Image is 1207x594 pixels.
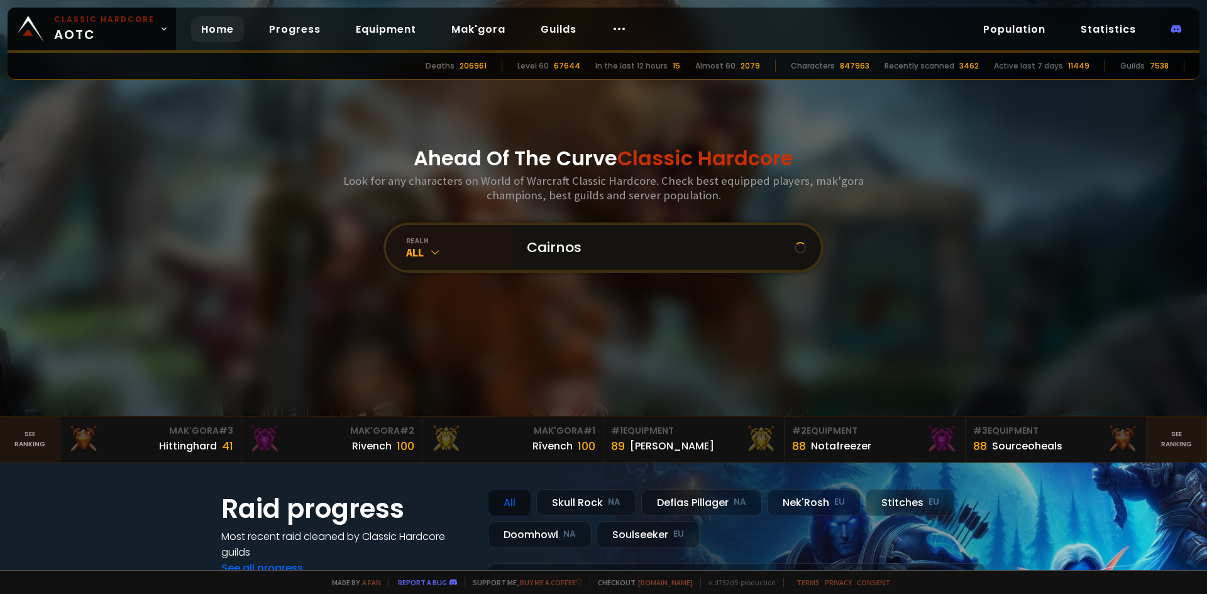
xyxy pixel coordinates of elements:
[422,417,603,462] a: Mak'Gora#1Rîvench100
[834,496,845,509] small: EU
[811,438,871,454] div: Notafreezer
[222,437,233,454] div: 41
[249,424,414,437] div: Mak'Gora
[603,417,785,462] a: #1Equipment89[PERSON_NAME]
[583,424,595,437] span: # 1
[641,489,762,516] div: Defias Pillager
[1068,60,1089,72] div: 11449
[1150,60,1169,72] div: 7538
[792,424,807,437] span: # 2
[866,489,955,516] div: Stitches
[488,489,531,516] div: All
[517,60,549,72] div: Level 60
[611,424,776,437] div: Equipment
[611,437,625,454] div: 89
[840,60,869,72] div: 847963
[346,16,426,42] a: Equipment
[973,16,1055,42] a: Population
[791,60,835,72] div: Characters
[857,578,890,587] a: Consent
[219,424,233,437] span: # 3
[54,14,155,44] span: AOTC
[60,417,241,462] a: Mak'Gora#3Hittinghard41
[406,245,512,260] div: All
[563,528,576,541] small: NA
[430,424,595,437] div: Mak'Gora
[638,578,693,587] a: [DOMAIN_NAME]
[734,496,746,509] small: NA
[608,496,620,509] small: NA
[792,424,957,437] div: Equipment
[673,528,684,541] small: EU
[695,60,736,72] div: Almost 60
[825,578,852,587] a: Privacy
[554,60,580,72] div: 67644
[785,417,966,462] a: #2Equipment88Notafreezer
[595,60,668,72] div: In the last 12 hours
[414,143,793,173] h1: Ahead Of The Curve
[929,496,939,509] small: EU
[400,424,414,437] span: # 2
[398,578,447,587] a: Report a bug
[241,417,422,462] a: Mak'Gora#2Rivench100
[352,438,392,454] div: Rivench
[590,578,693,587] span: Checkout
[792,437,806,454] div: 88
[973,424,1138,437] div: Equipment
[617,144,793,172] span: Classic Hardcore
[259,16,331,42] a: Progress
[465,578,582,587] span: Support me,
[1071,16,1146,42] a: Statistics
[597,521,700,548] div: Soulseeker
[1147,417,1207,462] a: Seeranking
[959,60,979,72] div: 3462
[426,60,455,72] div: Deaths
[992,438,1062,454] div: Sourceoheals
[520,578,582,587] a: Buy me a coffee
[885,60,954,72] div: Recently scanned
[221,489,473,529] h1: Raid progress
[441,16,515,42] a: Mak'gora
[578,437,595,454] div: 100
[700,578,776,587] span: v. d752d5 - production
[397,437,414,454] div: 100
[973,424,988,437] span: # 3
[531,16,587,42] a: Guilds
[338,173,869,202] h3: Look for any characters on World of Warcraft Classic Hardcore. Check best equipped players, mak'g...
[68,424,233,437] div: Mak'Gora
[8,8,176,50] a: Classic HardcoreAOTC
[324,578,381,587] span: Made by
[54,14,155,25] small: Classic Hardcore
[406,236,512,245] div: realm
[673,60,680,72] div: 15
[159,438,217,454] div: Hittinghard
[221,529,473,560] h4: Most recent raid cleaned by Classic Hardcore guilds
[741,60,760,72] div: 2079
[973,437,987,454] div: 88
[1120,60,1145,72] div: Guilds
[488,521,592,548] div: Doomhowl
[362,578,381,587] a: a fan
[966,417,1147,462] a: #3Equipment88Sourceoheals
[767,489,861,516] div: Nek'Rosh
[532,438,573,454] div: Rîvench
[611,424,623,437] span: # 1
[519,225,795,270] input: Search a character...
[191,16,244,42] a: Home
[460,60,487,72] div: 206961
[994,60,1063,72] div: Active last 7 days
[536,489,636,516] div: Skull Rock
[796,578,820,587] a: Terms
[221,561,303,575] a: See all progress
[630,438,714,454] div: [PERSON_NAME]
